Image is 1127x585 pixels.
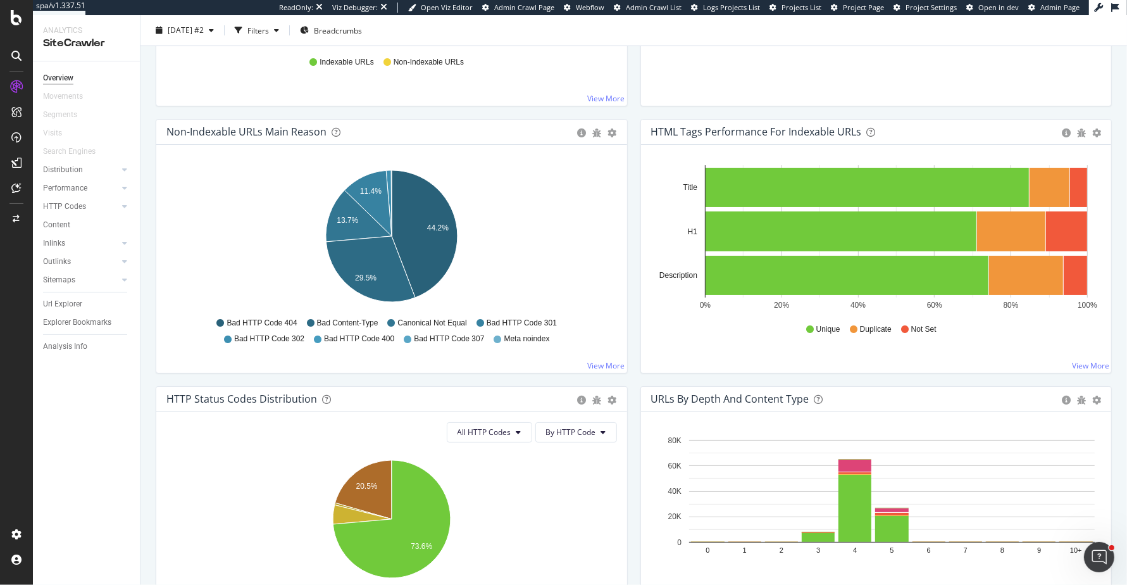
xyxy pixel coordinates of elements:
[43,274,118,287] a: Sitemaps
[966,3,1019,13] a: Open in dev
[427,223,449,232] text: 44.2%
[314,25,362,35] span: Breadcrumbs
[742,546,746,554] text: 1
[421,3,473,12] span: Open Viz Editor
[651,393,809,405] div: URLs by Depth and Content Type
[781,3,821,12] span: Projects List
[703,3,760,12] span: Logs Projects List
[1040,3,1080,12] span: Admin Page
[608,129,617,137] div: gear
[317,318,378,329] span: Bad Content-Type
[706,546,709,554] text: 0
[683,183,697,192] text: Title
[1003,301,1018,310] text: 80%
[43,127,75,140] a: Visits
[43,182,118,195] a: Performance
[1077,396,1086,405] div: bug
[668,436,681,445] text: 80K
[230,20,284,41] button: Filters
[43,90,83,103] div: Movements
[850,301,866,310] text: 40%
[234,334,304,344] span: Bad HTTP Code 302
[1028,3,1080,13] a: Admin Page
[482,3,554,13] a: Admin Crawl Page
[43,340,131,353] a: Analysis Info
[576,3,604,12] span: Webflow
[320,57,373,68] span: Indexable URLs
[43,25,130,36] div: Analytics
[608,396,617,405] div: gear
[1070,546,1082,554] text: 10+
[332,3,378,13] div: Viz Debugger:
[397,318,466,329] span: Canonical Not Equal
[1084,542,1114,572] iframe: Intercom live chat
[151,20,219,41] button: [DATE] #2
[166,165,617,312] svg: A chart.
[659,271,697,280] text: Description
[43,163,83,177] div: Distribution
[43,255,118,268] a: Outlinks
[43,145,96,158] div: Search Engines
[588,360,625,371] a: View More
[247,25,269,35] div: Filters
[43,340,87,353] div: Analysis Info
[487,318,557,329] span: Bad HTTP Code 301
[593,396,602,405] div: bug
[677,538,682,547] text: 0
[588,93,625,104] a: View More
[43,255,71,268] div: Outlinks
[168,25,204,35] span: 2025 Sep. 30th #2
[963,546,967,554] text: 7
[447,422,532,443] button: All HTTP Codes
[546,427,596,437] span: By HTTP Code
[691,3,760,13] a: Logs Projects List
[355,273,377,282] text: 29.5%
[1078,301,1097,310] text: 100%
[860,324,892,335] span: Duplicate
[578,129,587,137] div: circle-info
[911,324,937,335] span: Not Set
[43,72,131,85] a: Overview
[43,200,86,213] div: HTTP Codes
[1062,129,1071,137] div: circle-info
[43,316,131,329] a: Explorer Bookmarks
[769,3,821,13] a: Projects List
[1000,546,1004,554] text: 8
[279,3,313,13] div: ReadOnly:
[651,165,1102,312] svg: A chart.
[43,163,118,177] a: Distribution
[356,482,378,491] text: 20.5%
[593,129,602,137] div: bug
[43,90,96,103] a: Movements
[831,3,884,13] a: Project Page
[926,301,942,310] text: 60%
[43,218,70,232] div: Content
[1092,129,1101,137] div: gear
[1062,396,1071,405] div: circle-info
[1077,129,1086,137] div: bug
[504,334,550,344] span: Meta noindex
[166,125,327,138] div: Non-Indexable URLs Main Reason
[43,145,108,158] a: Search Engines
[394,57,464,68] span: Non-Indexable URLs
[894,3,957,13] a: Project Settings
[668,462,681,470] text: 60K
[853,546,857,554] text: 4
[816,324,840,335] span: Unique
[43,108,90,122] a: Segments
[458,427,511,437] span: All HTTP Codes
[699,301,711,310] text: 0%
[43,36,130,51] div: SiteCrawler
[43,298,82,311] div: Url Explorer
[535,422,617,443] button: By HTTP Code
[295,20,367,41] button: Breadcrumbs
[166,393,317,405] div: HTTP Status Codes Distribution
[408,3,473,13] a: Open Viz Editor
[564,3,604,13] a: Webflow
[227,318,297,329] span: Bad HTTP Code 404
[43,127,62,140] div: Visits
[43,218,131,232] a: Content
[651,432,1102,579] svg: A chart.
